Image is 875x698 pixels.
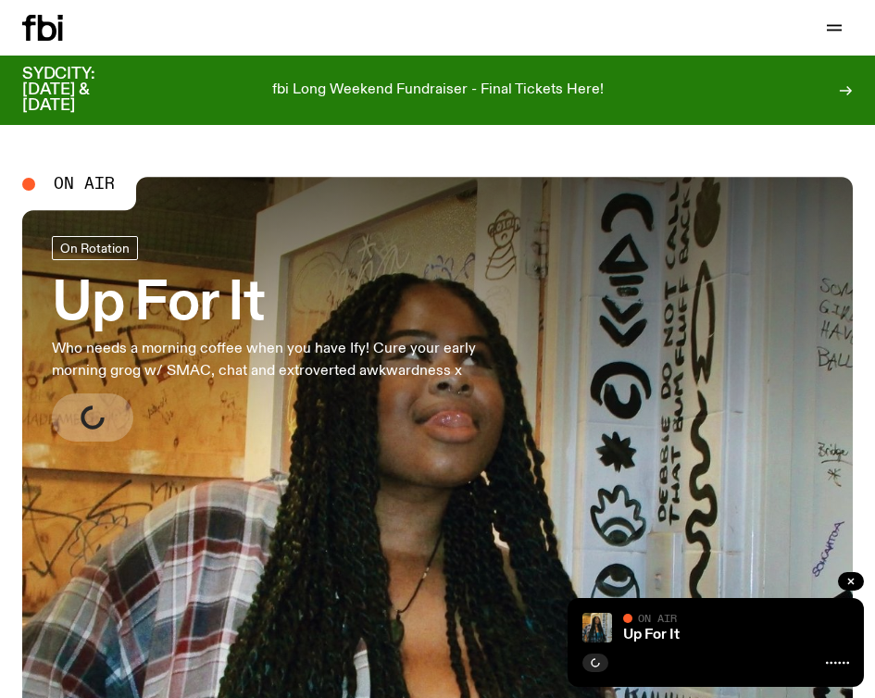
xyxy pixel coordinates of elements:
a: On Rotation [52,236,138,260]
p: fbi Long Weekend Fundraiser - Final Tickets Here! [272,82,604,99]
img: Ify - a Brown Skin girl with black braided twists, looking up to the side with her tongue stickin... [582,613,612,642]
span: On Rotation [60,242,130,256]
h3: SYDCITY: [DATE] & [DATE] [22,67,141,114]
span: On Air [638,612,677,624]
span: On Air [54,176,115,193]
a: Up For It [623,628,680,642]
p: Who needs a morning coffee when you have Ify! Cure your early morning grog w/ SMAC, chat and extr... [52,338,526,382]
h3: Up For It [52,279,526,330]
a: Up For ItWho needs a morning coffee when you have Ify! Cure your early morning grog w/ SMAC, chat... [52,236,526,442]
